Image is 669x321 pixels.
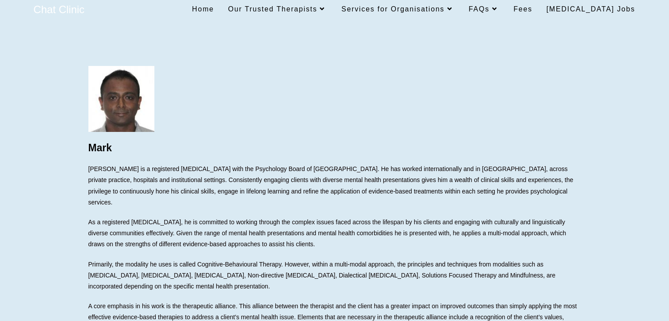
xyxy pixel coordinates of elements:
[88,261,556,290] span: Primarily, the modality he uses is called Cognitive-Behavioural Therapy. However, within a multi-...
[468,5,499,13] span: FAQs
[88,219,567,248] span: As a registered [MEDICAL_DATA], he is committed to working through the complex issues faced acros...
[546,5,635,13] span: [MEDICAL_DATA] Jobs
[88,66,154,132] img: Psychologist - Mark
[33,4,84,15] a: Chat Clinic
[192,5,214,13] span: Home
[88,165,574,206] span: [PERSON_NAME] is a registered [MEDICAL_DATA] with the Psychology Board of [GEOGRAPHIC_DATA]. He h...
[88,141,581,155] h1: Mark
[228,5,327,13] span: Our Trusted Therapists
[341,5,454,13] span: Services for Organisations
[514,5,533,13] span: Fees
